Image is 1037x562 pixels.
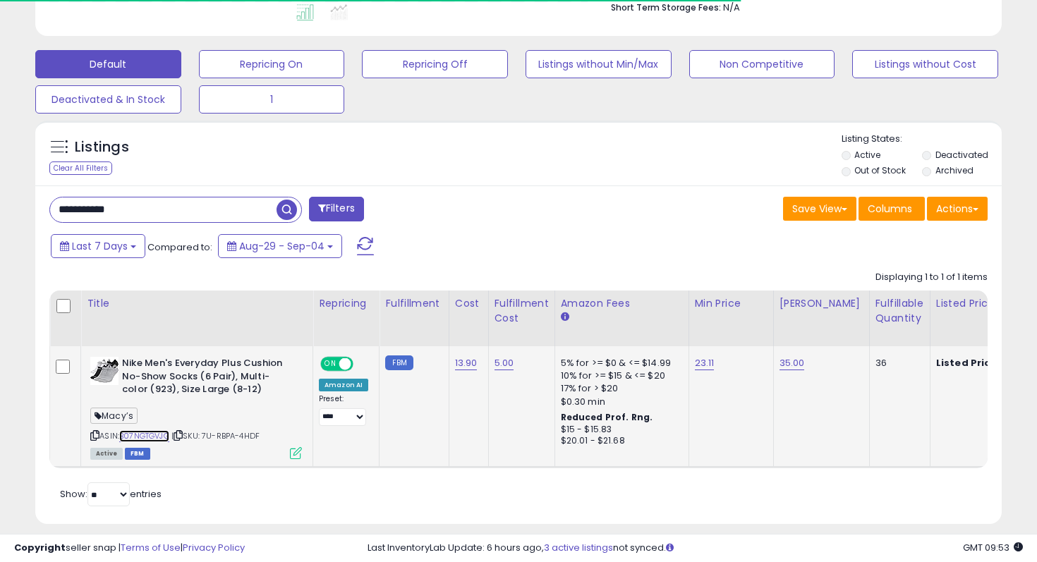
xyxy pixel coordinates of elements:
span: 2025-09-12 09:53 GMT [963,541,1023,554]
div: Fulfillment Cost [495,296,549,326]
label: Archived [935,164,974,176]
label: Active [854,149,880,161]
div: seller snap | | [14,542,245,555]
button: Deactivated & In Stock [35,85,181,114]
b: Short Term Storage Fees: [611,1,721,13]
div: Title [87,296,307,311]
div: Clear All Filters [49,161,112,175]
span: N/A [723,1,740,14]
a: Terms of Use [121,541,181,554]
div: Last InventoryLab Update: 6 hours ago, not synced. [368,542,1024,555]
small: Amazon Fees. [561,311,569,324]
a: 23.11 [695,356,715,370]
img: 51N0MNklHjL._SL40_.jpg [90,357,119,385]
button: Listings without Min/Max [526,50,672,78]
span: FBM [125,448,150,460]
button: Default [35,50,181,78]
small: FBM [385,355,413,370]
label: Deactivated [935,149,988,161]
a: B07NGTGVJG [119,430,169,442]
b: Reduced Prof. Rng. [561,411,653,423]
span: Last 7 Days [72,239,128,253]
label: Out of Stock [854,164,906,176]
p: Listing States: [842,133,1002,146]
b: Listed Price: [936,356,1000,369]
h5: Listings [75,138,129,157]
a: 35.00 [780,356,805,370]
span: ON [322,358,339,370]
div: $0.30 min [561,396,678,408]
button: Non Competitive [689,50,835,78]
span: All listings currently available for purchase on Amazon [90,448,123,460]
div: 10% for >= $15 & <= $20 [561,369,678,382]
a: 3 active listings [544,541,613,554]
div: 36 [875,357,919,369]
div: $15 - $15.83 [561,424,678,436]
span: Macy’s [90,408,138,424]
button: Save View [783,197,856,221]
button: Listings without Cost [852,50,998,78]
span: Columns [868,202,912,216]
span: Aug-29 - Sep-04 [239,239,325,253]
a: 13.90 [455,356,478,370]
div: Amazon AI [319,379,368,391]
div: Fulfillment [385,296,442,311]
button: Aug-29 - Sep-04 [218,234,342,258]
a: 5.00 [495,356,514,370]
div: [PERSON_NAME] [780,296,863,311]
div: Displaying 1 to 1 of 1 items [875,271,988,284]
b: Nike Men's Everyday Plus Cushion No-Show Socks (6 Pair), Multi-color (923), Size Large (8-12) [122,357,293,400]
button: Columns [859,197,925,221]
button: Filters [309,197,364,221]
span: OFF [351,358,374,370]
div: $20.01 - $21.68 [561,435,678,447]
button: 1 [199,85,345,114]
div: Fulfillable Quantity [875,296,924,326]
div: Amazon Fees [561,296,683,311]
div: ASIN: [90,357,302,458]
div: Repricing [319,296,373,311]
span: Compared to: [147,240,212,254]
strong: Copyright [14,541,66,554]
span: | SKU: 7U-RBPA-4HDF [171,430,260,441]
button: Repricing Off [362,50,508,78]
span: Show: entries [60,487,162,501]
div: 17% for > $20 [561,382,678,395]
button: Repricing On [199,50,345,78]
div: 5% for >= $0 & <= $14.99 [561,357,678,369]
div: Preset: [319,394,368,426]
a: Privacy Policy [183,541,245,554]
div: Cost [455,296,483,311]
button: Last 7 Days [51,234,145,258]
div: Min Price [695,296,768,311]
button: Actions [927,197,988,221]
